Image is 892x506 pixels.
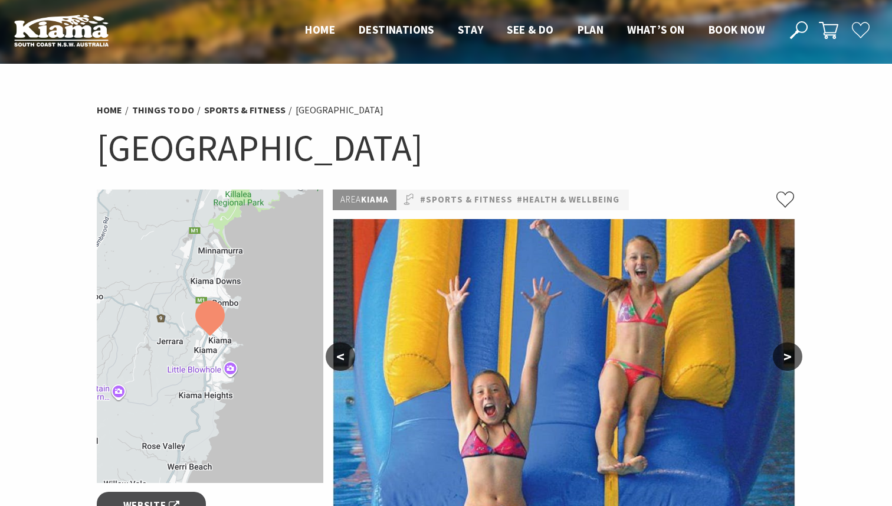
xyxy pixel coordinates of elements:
a: #Sports & Fitness [420,192,513,207]
button: < [326,342,355,371]
img: Kiama Logo [14,14,109,47]
a: Home [97,104,122,116]
a: Things To Do [132,104,194,116]
span: What’s On [627,22,685,37]
span: Home [305,22,335,37]
span: Area [340,194,361,205]
span: Plan [578,22,604,37]
h1: [GEOGRAPHIC_DATA] [97,124,795,172]
span: Destinations [359,22,434,37]
span: Stay [458,22,484,37]
a: #Health & Wellbeing [517,192,619,207]
span: Book now [709,22,765,37]
span: See & Do [507,22,553,37]
li: [GEOGRAPHIC_DATA] [296,103,383,118]
a: Sports & Fitness [204,104,286,116]
p: Kiama [333,190,396,210]
nav: Main Menu [293,21,776,40]
button: > [773,342,802,371]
